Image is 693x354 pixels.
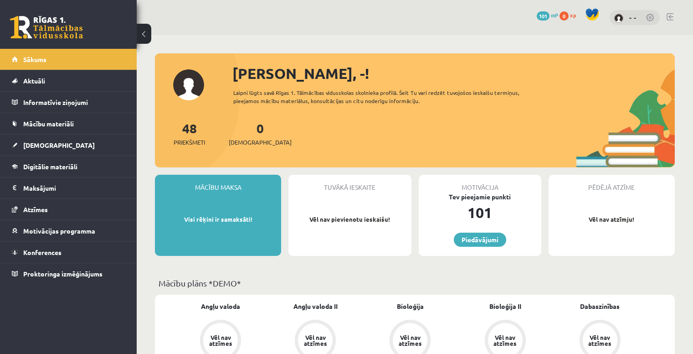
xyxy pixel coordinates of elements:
[23,141,95,149] span: [DEMOGRAPHIC_DATA]
[419,192,541,202] div: Tev pieejamie punkti
[201,302,240,311] a: Angļu valoda
[288,175,411,192] div: Tuvākā ieskaite
[159,277,671,289] p: Mācību plāns *DEMO*
[293,302,338,311] a: Angļu valoda II
[23,77,45,85] span: Aktuāli
[293,215,406,224] p: Vēl nav pievienotu ieskaišu!
[12,113,125,134] a: Mācību materiāli
[23,120,74,128] span: Mācību materiāli
[12,220,125,241] a: Motivācijas programma
[12,49,125,70] a: Sākums
[553,215,670,224] p: Vēl nav atzīmju!
[23,177,125,198] legend: Maksājumi
[493,334,518,346] div: Vēl nav atzīmes
[23,92,125,113] legend: Informatīvie ziņojumi
[537,11,549,21] span: 101
[397,302,424,311] a: Bioloģija
[233,88,545,105] div: Laipni lūgts savā Rīgas 1. Tālmācības vidusskolas skolnieka profilā. Šeit Tu vari redzēt tuvojošo...
[303,334,328,346] div: Vēl nav atzīmes
[560,11,569,21] span: 0
[12,242,125,263] a: Konferences
[551,11,558,19] span: mP
[629,13,637,22] a: - -
[570,11,576,19] span: xp
[174,120,205,147] a: 48Priekšmeti
[12,263,125,284] a: Proktoringa izmēģinājums
[232,62,675,84] div: [PERSON_NAME], -!
[580,302,620,311] a: Dabaszinības
[23,162,77,171] span: Digitālie materiāli
[549,175,675,192] div: Pēdējā atzīme
[174,138,205,147] span: Priekšmeti
[208,334,233,346] div: Vēl nav atzīmes
[614,14,623,23] img: - -
[229,120,292,147] a: 0[DEMOGRAPHIC_DATA]
[159,215,277,224] p: Visi rēķini ir samaksāti!
[12,135,125,156] a: [DEMOGRAPHIC_DATA]
[155,175,281,192] div: Mācību maksa
[23,227,95,235] span: Motivācijas programma
[12,92,125,113] a: Informatīvie ziņojumi
[12,70,125,91] a: Aktuāli
[10,16,83,39] a: Rīgas 1. Tālmācības vidusskola
[537,11,558,19] a: 101 mP
[419,202,541,224] div: 101
[23,205,48,213] span: Atzīmes
[12,156,125,177] a: Digitālie materiāli
[12,199,125,220] a: Atzīmes
[560,11,580,19] a: 0 xp
[23,248,62,256] span: Konferences
[23,55,46,63] span: Sākums
[489,302,521,311] a: Bioloģija II
[12,177,125,198] a: Maksājumi
[23,270,103,278] span: Proktoringa izmēģinājums
[587,334,613,346] div: Vēl nav atzīmes
[454,233,506,247] a: Piedāvājumi
[397,334,423,346] div: Vēl nav atzīmes
[419,175,541,192] div: Motivācija
[229,138,292,147] span: [DEMOGRAPHIC_DATA]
